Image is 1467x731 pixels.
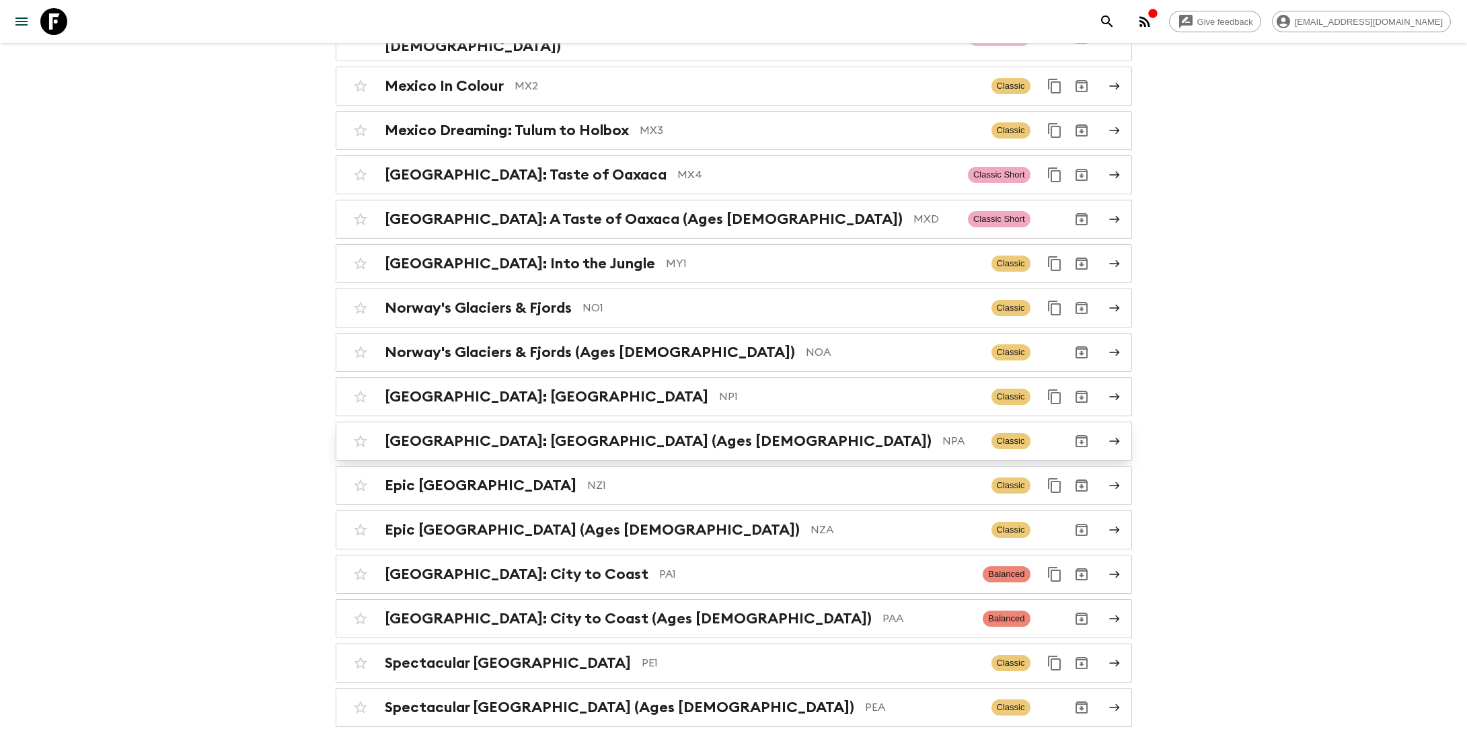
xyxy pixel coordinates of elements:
[1068,650,1095,677] button: Archive
[385,210,903,228] h2: [GEOGRAPHIC_DATA]: A Taste of Oaxaca (Ages [DEMOGRAPHIC_DATA])
[385,122,629,139] h2: Mexico Dreaming: Tulum to Holbox
[336,333,1132,372] a: Norway's Glaciers & Fjords (Ages [DEMOGRAPHIC_DATA])NOAClassicArchive
[1068,605,1095,632] button: Archive
[719,389,981,405] p: NP1
[515,78,981,94] p: MX2
[1041,161,1068,188] button: Duplicate for 45-59
[385,610,872,627] h2: [GEOGRAPHIC_DATA]: City to Coast (Ages [DEMOGRAPHIC_DATA])
[385,77,504,95] h2: Mexico In Colour
[385,432,932,450] h2: [GEOGRAPHIC_DATA]: [GEOGRAPHIC_DATA] (Ages [DEMOGRAPHIC_DATA])
[336,422,1132,461] a: [GEOGRAPHIC_DATA]: [GEOGRAPHIC_DATA] (Ages [DEMOGRAPHIC_DATA])NPAClassicArchive
[336,111,1132,150] a: Mexico Dreaming: Tulum to HolboxMX3ClassicDuplicate for 45-59Archive
[1068,561,1095,588] button: Archive
[1041,117,1068,144] button: Duplicate for 45-59
[1068,383,1095,410] button: Archive
[1068,161,1095,188] button: Archive
[1041,561,1068,588] button: Duplicate for 45-59
[991,699,1030,716] span: Classic
[1041,472,1068,499] button: Duplicate for 45-59
[991,433,1030,449] span: Classic
[385,477,576,494] h2: Epic [GEOGRAPHIC_DATA]
[942,433,981,449] p: NPA
[642,655,981,671] p: PE1
[336,200,1132,239] a: [GEOGRAPHIC_DATA]: A Taste of Oaxaca (Ages [DEMOGRAPHIC_DATA])MXDClassic ShortArchive
[640,122,981,139] p: MX3
[336,377,1132,416] a: [GEOGRAPHIC_DATA]: [GEOGRAPHIC_DATA]NP1ClassicDuplicate for 45-59Archive
[385,566,648,583] h2: [GEOGRAPHIC_DATA]: City to Coast
[1068,339,1095,366] button: Archive
[968,167,1030,183] span: Classic Short
[1068,117,1095,144] button: Archive
[336,510,1132,549] a: Epic [GEOGRAPHIC_DATA] (Ages [DEMOGRAPHIC_DATA])NZAClassicArchive
[913,211,957,227] p: MXD
[336,67,1132,106] a: Mexico In ColourMX2ClassicDuplicate for 45-59Archive
[582,300,981,316] p: NO1
[1041,650,1068,677] button: Duplicate for 45-59
[1068,694,1095,721] button: Archive
[806,344,981,360] p: NOA
[336,599,1132,638] a: [GEOGRAPHIC_DATA]: City to Coast (Ages [DEMOGRAPHIC_DATA])PAABalancedArchive
[1041,73,1068,100] button: Duplicate for 45-59
[336,244,1132,283] a: [GEOGRAPHIC_DATA]: Into the JungleMY1ClassicDuplicate for 45-59Archive
[8,8,35,35] button: menu
[1190,17,1261,27] span: Give feedback
[991,122,1030,139] span: Classic
[385,388,708,406] h2: [GEOGRAPHIC_DATA]: [GEOGRAPHIC_DATA]
[991,256,1030,272] span: Classic
[336,644,1132,683] a: Spectacular [GEOGRAPHIC_DATA]PE1ClassicDuplicate for 45-59Archive
[865,699,981,716] p: PEA
[1068,295,1095,321] button: Archive
[336,555,1132,594] a: [GEOGRAPHIC_DATA]: City to CoastPA1BalancedDuplicate for 45-59Archive
[991,389,1030,405] span: Classic
[659,566,973,582] p: PA1
[1068,516,1095,543] button: Archive
[1041,383,1068,410] button: Duplicate for 45-59
[1287,17,1450,27] span: [EMAIL_ADDRESS][DOMAIN_NAME]
[336,688,1132,727] a: Spectacular [GEOGRAPHIC_DATA] (Ages [DEMOGRAPHIC_DATA])PEAClassicArchive
[991,300,1030,316] span: Classic
[1068,250,1095,277] button: Archive
[1068,472,1095,499] button: Archive
[1068,73,1095,100] button: Archive
[991,344,1030,360] span: Classic
[336,155,1132,194] a: [GEOGRAPHIC_DATA]: Taste of OaxacaMX4Classic ShortDuplicate for 45-59Archive
[983,566,1030,582] span: Balanced
[991,477,1030,494] span: Classic
[968,211,1030,227] span: Classic Short
[666,256,981,272] p: MY1
[385,299,572,317] h2: Norway's Glaciers & Fjords
[336,466,1132,505] a: Epic [GEOGRAPHIC_DATA]NZ1ClassicDuplicate for 45-59Archive
[385,344,795,361] h2: Norway's Glaciers & Fjords (Ages [DEMOGRAPHIC_DATA])
[587,477,981,494] p: NZ1
[1068,206,1095,233] button: Archive
[1094,8,1121,35] button: search adventures
[882,611,973,627] p: PAA
[677,167,957,183] p: MX4
[1041,295,1068,321] button: Duplicate for 45-59
[991,78,1030,94] span: Classic
[1169,11,1261,32] a: Give feedback
[336,288,1132,328] a: Norway's Glaciers & FjordsNO1ClassicDuplicate for 45-59Archive
[385,654,631,672] h2: Spectacular [GEOGRAPHIC_DATA]
[1041,250,1068,277] button: Duplicate for 45-59
[811,522,981,538] p: NZA
[385,166,667,184] h2: [GEOGRAPHIC_DATA]: Taste of Oaxaca
[385,699,854,716] h2: Spectacular [GEOGRAPHIC_DATA] (Ages [DEMOGRAPHIC_DATA])
[991,655,1030,671] span: Classic
[1068,428,1095,455] button: Archive
[991,522,1030,538] span: Classic
[385,255,655,272] h2: [GEOGRAPHIC_DATA]: Into the Jungle
[385,521,800,539] h2: Epic [GEOGRAPHIC_DATA] (Ages [DEMOGRAPHIC_DATA])
[983,611,1030,627] span: Balanced
[1272,11,1451,32] div: [EMAIL_ADDRESS][DOMAIN_NAME]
